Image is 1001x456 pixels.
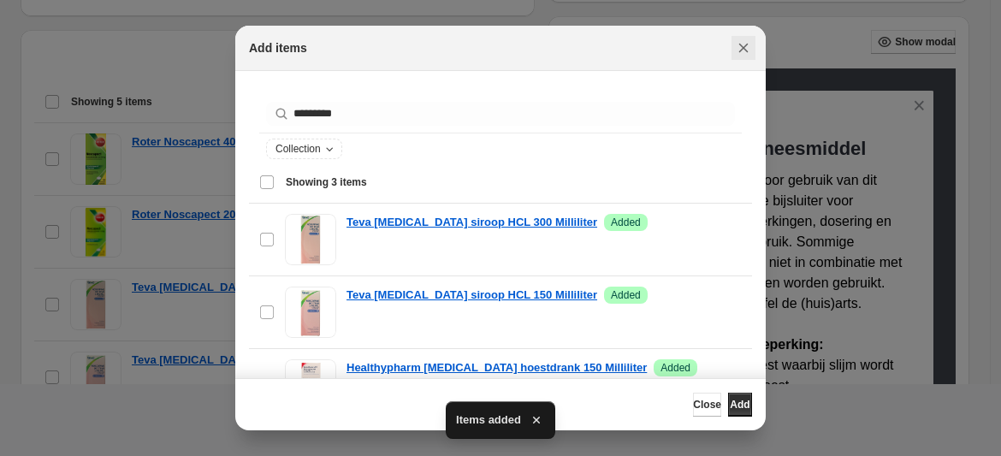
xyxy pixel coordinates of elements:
[249,39,307,56] h2: Add items
[693,398,721,412] span: Close
[731,36,755,60] button: Close
[611,288,641,302] span: Added
[286,175,367,189] span: Showing 3 items
[456,412,521,429] span: Items added
[285,359,336,411] img: Healthypharm Noscapine hoestdrank 150 Milliliter
[285,287,336,338] img: Teva Noscapine siroop HCL 150 Milliliter
[267,139,341,158] button: Collection
[275,142,321,156] span: Collection
[346,359,647,376] a: Healthypharm [MEDICAL_DATA] hoestdrank 150 Milliliter
[285,214,336,265] img: Teva Noscapine siroop HCL 300 Milliliter
[346,214,597,231] a: Teva [MEDICAL_DATA] siroop HCL 300 Milliliter
[660,361,690,375] span: Added
[693,393,721,417] button: Close
[346,287,597,304] a: Teva [MEDICAL_DATA] siroop HCL 150 Milliliter
[730,398,749,412] span: Add
[728,393,752,417] button: Add
[611,216,641,229] span: Added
